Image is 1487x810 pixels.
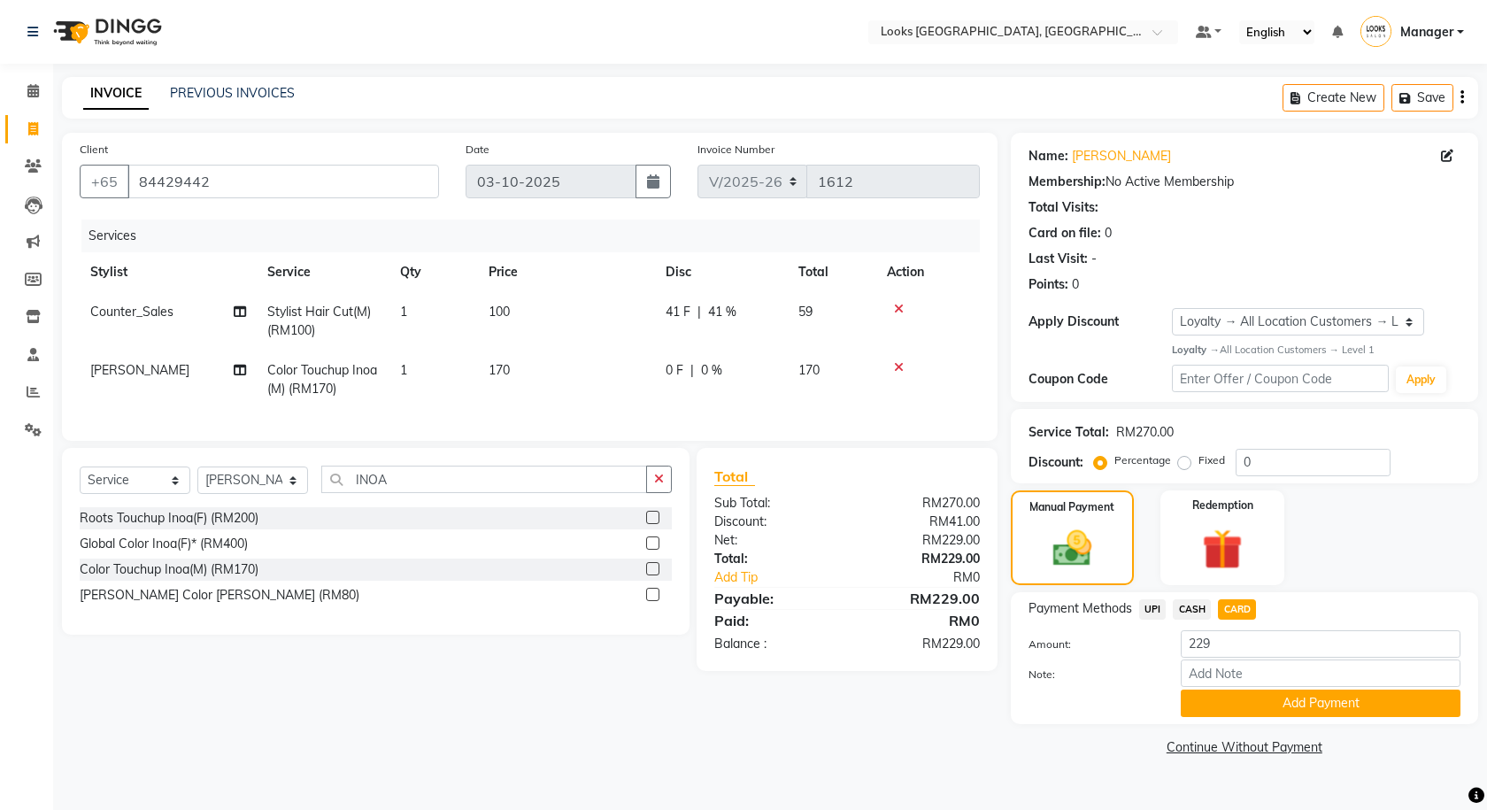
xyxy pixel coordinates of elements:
label: Date [466,142,489,158]
span: UPI [1139,599,1167,620]
button: Save [1391,84,1453,112]
button: Create New [1283,84,1384,112]
strong: Loyalty → [1172,343,1219,356]
span: Counter_Sales [90,304,173,320]
a: Continue Without Payment [1014,738,1475,757]
div: Roots Touchup Inoa(F) (RM200) [80,509,258,528]
div: 0 [1105,224,1112,243]
div: Paid: [701,610,847,631]
div: No Active Membership [1029,173,1460,191]
div: RM229.00 [847,531,993,550]
label: Client [80,142,108,158]
img: Manager [1360,16,1391,47]
div: Global Color Inoa(F)* (RM400) [80,535,248,553]
div: Service Total: [1029,423,1109,442]
span: [PERSON_NAME] [90,362,189,378]
label: Note: [1015,667,1168,683]
div: All Location Customers → Level 1 [1172,343,1460,358]
label: Amount: [1015,636,1168,652]
th: Total [788,252,876,292]
span: 0 F [666,361,683,380]
div: RM41.00 [847,513,993,531]
span: | [690,361,694,380]
div: Last Visit: [1029,250,1088,268]
span: 41 % [708,303,736,321]
div: Discount: [1029,453,1083,472]
span: | [697,303,701,321]
span: CARD [1218,599,1256,620]
div: Total Visits: [1029,198,1098,217]
div: Discount: [701,513,847,531]
label: Invoice Number [697,142,774,158]
div: Sub Total: [701,494,847,513]
div: RM0 [871,568,992,587]
th: Price [478,252,655,292]
img: _cash.svg [1041,526,1105,571]
input: Search or Scan [321,466,647,493]
div: Apply Discount [1029,312,1173,331]
div: Services [81,220,993,252]
div: Membership: [1029,173,1106,191]
span: 170 [798,362,820,378]
span: 0 % [701,361,722,380]
img: logo [45,7,166,57]
div: Color Touchup Inoa(M) (RM170) [80,560,258,579]
div: RM229.00 [847,635,993,653]
button: Apply [1396,366,1446,393]
span: CASH [1173,599,1211,620]
div: RM229.00 [847,550,993,568]
label: Fixed [1198,452,1225,468]
div: Card on file: [1029,224,1101,243]
th: Service [257,252,389,292]
img: _gift.svg [1190,524,1256,575]
a: PREVIOUS INVOICES [170,85,295,101]
th: Qty [389,252,478,292]
span: Color Touchup Inoa(M) (RM170) [267,362,377,397]
th: Stylist [80,252,257,292]
label: Manual Payment [1029,499,1114,515]
span: 1 [400,304,407,320]
a: INVOICE [83,78,149,110]
div: RM270.00 [1116,423,1174,442]
div: RM0 [847,610,993,631]
input: Amount [1181,630,1460,658]
span: 100 [489,304,510,320]
div: Balance : [701,635,847,653]
span: 41 F [666,303,690,321]
button: Add Payment [1181,690,1460,717]
a: [PERSON_NAME] [1072,147,1171,166]
div: Coupon Code [1029,370,1173,389]
div: Net: [701,531,847,550]
span: Total [714,467,755,486]
div: Payable: [701,588,847,609]
label: Percentage [1114,452,1171,468]
span: Payment Methods [1029,599,1132,618]
div: Points: [1029,275,1068,294]
input: Enter Offer / Coupon Code [1172,365,1388,392]
th: Disc [655,252,788,292]
span: Stylist Hair Cut(M) (RM100) [267,304,371,338]
div: Total: [701,550,847,568]
span: 1 [400,362,407,378]
span: 170 [489,362,510,378]
th: Action [876,252,980,292]
input: Search by Name/Mobile/Email/Code [127,165,439,198]
div: [PERSON_NAME] Color [PERSON_NAME] (RM80) [80,586,359,605]
span: Manager [1400,23,1453,42]
div: - [1091,250,1097,268]
div: RM229.00 [847,588,993,609]
div: RM270.00 [847,494,993,513]
span: 59 [798,304,813,320]
button: +65 [80,165,129,198]
label: Redemption [1192,498,1253,513]
div: 0 [1072,275,1079,294]
div: Name: [1029,147,1068,166]
a: Add Tip [701,568,871,587]
input: Add Note [1181,660,1460,687]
